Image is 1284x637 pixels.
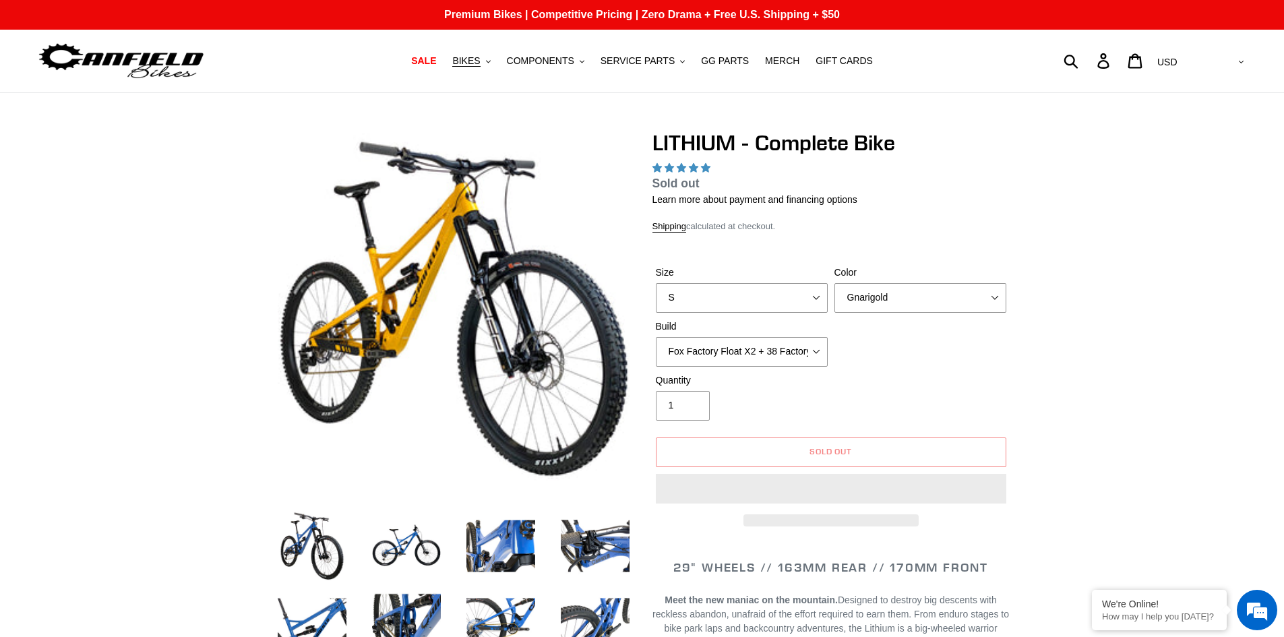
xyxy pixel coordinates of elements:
[665,595,838,605] b: Meet the new maniac on the mountain.
[765,55,799,67] span: MERCH
[1071,46,1105,75] input: Search
[594,52,692,70] button: SERVICE PARTS
[834,266,1006,280] label: Color
[652,130,1010,156] h1: LITHIUM - Complete Bike
[652,194,857,205] a: Learn more about payment and financing options
[278,133,630,485] img: LITHIUM - Complete Bike
[369,509,444,583] img: Load image into Gallery viewer, LITHIUM - Complete Bike
[652,220,1010,233] div: calculated at checkout.
[694,52,756,70] a: GG PARTS
[1102,611,1217,621] p: How may I help you today?
[411,55,436,67] span: SALE
[758,52,806,70] a: MERCH
[673,559,988,575] span: 29" WHEELS // 163mm REAR // 170mm FRONT
[652,221,687,233] a: Shipping
[656,373,828,388] label: Quantity
[816,55,873,67] span: GIFT CARDS
[656,266,828,280] label: Size
[446,52,497,70] button: BIKES
[558,509,632,583] img: Load image into Gallery viewer, LITHIUM - Complete Bike
[500,52,591,70] button: COMPONENTS
[656,320,828,334] label: Build
[652,162,713,173] span: 5.00 stars
[404,52,443,70] a: SALE
[809,52,880,70] a: GIFT CARDS
[656,437,1006,467] button: Sold out
[601,55,675,67] span: SERVICE PARTS
[809,446,853,456] span: Sold out
[701,55,749,67] span: GG PARTS
[652,177,700,190] span: Sold out
[37,40,206,82] img: Canfield Bikes
[452,55,480,67] span: BIKES
[464,509,538,583] img: Load image into Gallery viewer, LITHIUM - Complete Bike
[507,55,574,67] span: COMPONENTS
[1102,599,1217,609] div: We're Online!
[275,509,349,583] img: Load image into Gallery viewer, LITHIUM - Complete Bike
